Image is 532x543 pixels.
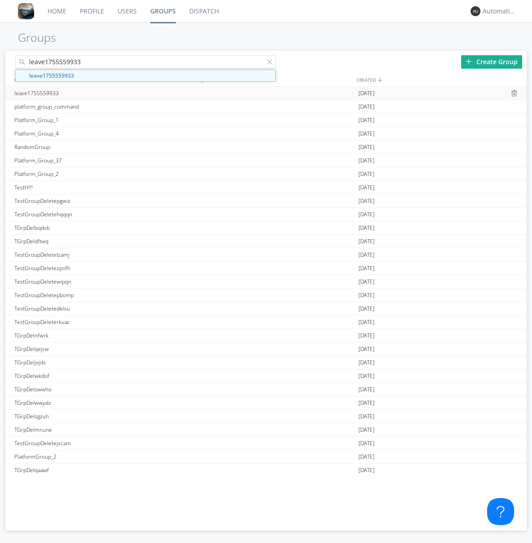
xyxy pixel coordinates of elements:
div: Platform_Group_4 [12,127,183,140]
a: TGrpDelmnune[DATE] [5,423,527,437]
div: TGrpDeldftwq [12,235,183,248]
a: TestGroupDeletepgwiz[DATE] [5,194,527,208]
a: leave1755559933[DATE] [5,87,527,100]
a: TestGroupDeletepbomp[DATE] [5,289,527,302]
span: [DATE] [358,167,375,181]
a: TestGroupDeleterkuac[DATE] [5,315,527,329]
div: CREATED [354,73,527,86]
span: [DATE] [358,262,375,275]
img: 8ff700cf5bab4eb8a436322861af2272 [18,3,34,19]
a: TGrpDelsgzuh[DATE] [5,410,527,423]
span: [DATE] [358,114,375,127]
span: [DATE] [358,315,375,329]
span: [DATE] [358,356,375,369]
a: TGrpDelwkdof[DATE] [5,369,527,383]
a: Platform_Group_2[DATE] [5,167,527,181]
span: [DATE] [358,87,375,100]
input: Search groups [15,55,276,69]
div: RandomGroup [12,140,183,153]
span: [DATE] [358,221,375,235]
div: TestGroupDeletepgwiz [12,194,183,207]
div: Platform_Group_37 [12,154,183,167]
iframe: Toggle Customer Support [487,498,514,525]
span: [DATE] [358,464,375,477]
div: Platform_Group_1 [12,114,183,127]
div: Platform_Group_2 [12,167,183,180]
span: [DATE] [358,154,375,167]
a: TGrpDeldftwq[DATE] [5,235,527,248]
a: Platform_Group_1[DATE] [5,114,527,127]
a: TGrpDelqaawf[DATE] [5,464,527,477]
span: [DATE] [358,410,375,423]
div: TGrpDelsgzuh [12,410,183,423]
div: Create Group [461,55,522,69]
span: [DATE] [358,369,375,383]
span: [DATE] [358,248,375,262]
div: TGrpDelnfwrk [12,329,183,342]
span: [DATE] [358,140,375,154]
span: [DATE] [358,181,375,194]
span: [DATE] [358,194,375,208]
span: [DATE] [358,437,375,450]
span: [DATE] [358,100,375,114]
div: TestGroupDeletejzcam [12,437,183,450]
div: PlatformGroup_2 [12,450,183,463]
div: TestH!!! [12,181,183,194]
div: TestGroupDeleterkuac [12,315,183,328]
div: TestGroupDeletezpnfh [12,262,183,275]
div: TGrpDeljxjds [12,356,183,369]
a: TestH!!![DATE] [5,181,527,194]
div: TestGroupDeletewipqn [12,275,183,288]
a: RandomGroup[DATE] [5,140,527,154]
span: [DATE] [358,342,375,356]
a: TGrpDelbqdvb[DATE] [5,221,527,235]
div: TGrpDelwkdof [12,369,183,382]
div: TestGroupDeletedklou [12,302,183,315]
span: [DATE] [358,396,375,410]
div: TGrpDelbqdvb [12,221,183,234]
div: GROUPS [12,73,180,86]
span: [DATE] [358,423,375,437]
a: TestGroupDeletelzamj[DATE] [5,248,527,262]
div: TGrpDelqejcw [12,342,183,355]
a: PlatformGroup_2[DATE] [5,450,527,464]
div: leave1755559933 [12,87,183,100]
div: TGrpDelswwho [12,383,183,396]
span: [DATE] [358,235,375,248]
div: TestGroupDeletepbomp [12,289,183,302]
div: TGrpDelmnune [12,423,183,436]
span: [DATE] [358,289,375,302]
a: Platform_Group_37[DATE] [5,154,527,167]
span: [DATE] [358,208,375,221]
div: TestGroupDeletelzamj [12,248,183,261]
h1: Groups [18,31,532,44]
a: TGrpDelswwho[DATE] [5,383,527,396]
a: TestGroupDeletedklou[DATE] [5,302,527,315]
a: TestGroupDeletehqqqn[DATE] [5,208,527,221]
a: TGrpDeljxjds[DATE] [5,356,527,369]
div: platform_group_command [12,100,183,113]
a: Platform_Group_4[DATE] [5,127,527,140]
a: TestGroupDeletezpnfh[DATE] [5,262,527,275]
img: plus.svg [466,58,472,65]
div: TestGroupDeletehqqqn [12,208,183,221]
span: [DATE] [358,383,375,396]
span: [DATE] [358,302,375,315]
a: TestGroupDeletejzcam[DATE] [5,437,527,450]
img: 373638.png [471,6,480,16]
strong: leave1755559933 [29,72,74,79]
span: [DATE] [358,329,375,342]
a: TGrpDelwwydz[DATE] [5,396,527,410]
div: Automation+0004 [483,7,516,16]
span: [DATE] [358,127,375,140]
a: TGrpDelqejcw[DATE] [5,342,527,356]
div: TGrpDelwwydz [12,396,183,409]
a: TestGroupDeletewipqn[DATE] [5,275,527,289]
span: [DATE] [358,275,375,289]
div: TGrpDelqaawf [12,464,183,477]
a: TGrpDelnfwrk[DATE] [5,329,527,342]
span: [DATE] [358,450,375,464]
a: platform_group_command[DATE] [5,100,527,114]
